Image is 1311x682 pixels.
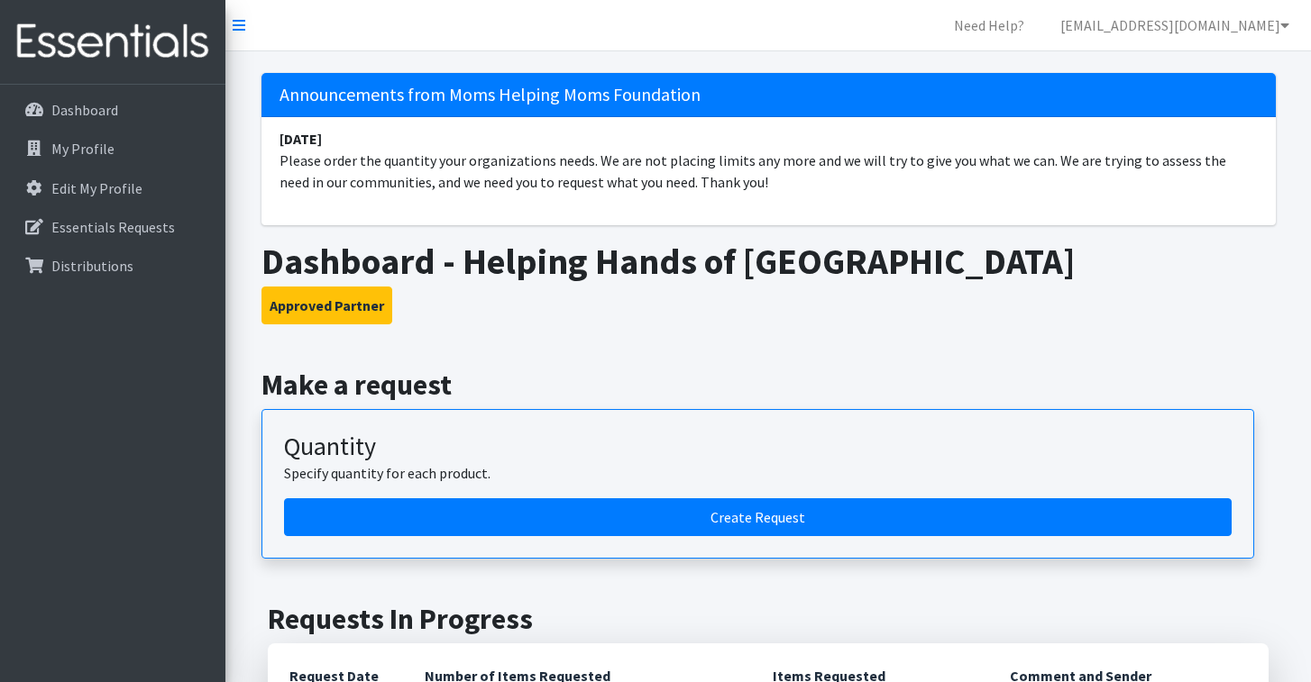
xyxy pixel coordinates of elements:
h3: Quantity [284,432,1232,462]
button: Approved Partner [261,286,392,324]
a: Essentials Requests [7,209,218,245]
h2: Make a request [261,368,1276,402]
a: [EMAIL_ADDRESS][DOMAIN_NAME] [1046,7,1304,43]
a: Create a request by quantity [284,498,1232,536]
p: Dashboard [51,101,118,119]
h1: Dashboard - Helping Hands of [GEOGRAPHIC_DATA] [261,240,1276,283]
p: Distributions [51,257,133,275]
a: My Profile [7,131,218,167]
a: Need Help? [940,7,1039,43]
p: Edit My Profile [51,179,142,197]
li: Please order the quantity your organizations needs. We are not placing limits any more and we wil... [261,117,1276,204]
p: Specify quantity for each product. [284,462,1232,484]
img: HumanEssentials [7,12,218,72]
a: Distributions [7,248,218,284]
h5: Announcements from Moms Helping Moms Foundation [261,73,1276,117]
h2: Requests In Progress [268,602,1269,636]
p: My Profile [51,140,115,158]
a: Edit My Profile [7,170,218,206]
strong: [DATE] [280,130,322,148]
p: Essentials Requests [51,218,175,236]
a: Dashboard [7,92,218,128]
